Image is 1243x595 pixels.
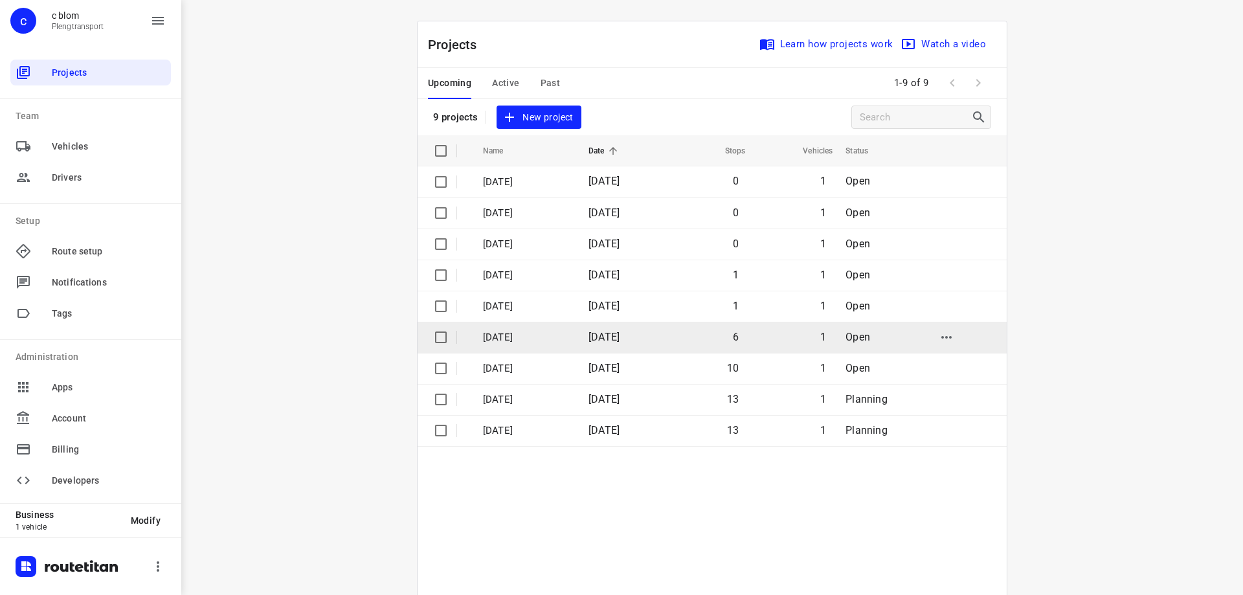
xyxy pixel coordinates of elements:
[1196,291,1220,304] span: 09:55
[10,436,171,462] div: Billing
[16,350,171,364] p: Administration
[733,207,739,219] span: 0
[559,177,791,190] p: Delivery
[62,262,549,275] p: [GEOGRAPHIC_DATA], [GEOGRAPHIC_DATA]
[845,393,887,405] span: Planning
[36,364,42,376] div: 7
[10,238,171,264] div: Route setup
[559,576,791,589] p: Delivery
[34,509,45,521] div: 11
[845,269,870,281] span: Open
[483,361,569,376] p: [DATE]
[820,238,826,250] span: 1
[845,143,885,159] span: Status
[62,539,549,552] p: 0615316390
[559,540,791,553] p: Delivery
[708,143,746,159] span: Stops
[1196,545,1220,558] span: 12:44
[559,299,566,309] span: —
[860,107,971,128] input: Search projects
[52,10,104,21] p: c blom
[52,171,166,185] span: Drivers
[559,322,791,335] p: Delivery
[733,331,739,343] span: 6
[820,393,826,405] span: 1
[588,269,620,281] span: [DATE]
[845,238,870,250] span: Open
[52,443,166,456] span: Billing
[1196,509,1220,522] span: 12:23
[733,175,739,187] span: 0
[62,117,658,129] p: [GEOGRAPHIC_DATA], [GEOGRAPHIC_DATA]
[62,153,549,166] p: 437 Gravin Juliana van Stolberglaan, Leidschendam
[727,362,739,374] span: 10
[675,117,1220,130] p: Departure time
[62,575,549,588] p: 0640207271
[62,212,549,225] p: 1 Loosduinsekade
[10,164,171,190] div: Drivers
[588,331,620,343] span: [DATE]
[428,35,487,54] p: Projects
[588,238,620,250] span: [DATE]
[16,41,1227,57] p: Driver: Pleng Doski
[10,374,171,400] div: Apps
[433,111,478,123] p: 9 projects
[559,286,791,299] p: Delivery
[62,466,549,479] p: 0638039097
[559,467,791,480] p: Delivery
[1196,400,1220,413] span: 11:03
[889,69,934,97] span: 1-9 of 9
[786,143,833,159] span: Vehicles
[588,143,621,159] span: Date
[588,207,620,219] span: [DATE]
[559,444,566,454] span: —
[559,504,791,517] p: Delivery
[36,436,42,449] div: 9
[483,330,569,345] p: [DATE]
[52,276,166,289] span: Notifications
[845,300,870,312] span: Open
[16,510,120,520] p: Business
[10,8,36,34] div: c
[62,225,549,238] p: [GEOGRAPHIC_DATA], [GEOGRAPHIC_DATA]
[36,219,42,231] div: 3
[62,552,549,565] p: 303 Zernikeplaats, Rotterdam
[820,331,826,343] span: 1
[52,245,166,258] span: Route setup
[559,359,791,372] p: Delivery
[559,431,791,444] p: Delivery
[971,109,991,125] div: Search
[62,502,549,515] p: 0617750308
[559,263,566,273] span: —
[559,141,791,154] p: Delivery
[845,362,870,374] span: Open
[483,299,569,314] p: Maandag 18-8
[483,423,569,438] p: [DATE]
[34,581,45,594] div: 13
[62,443,549,456] p: 259 Brasem, [GEOGRAPHIC_DATA]
[62,285,549,298] p: 285 Roemer Visscherstraat
[62,370,549,383] p: 26 Tweelingen, Hellevoetsluis
[1196,146,1220,159] span: 09:10
[34,545,45,557] div: 12
[588,393,620,405] span: [DATE]
[559,227,566,236] span: —
[62,515,549,528] p: 108B Havenstraat, Rotterdam
[16,522,120,532] p: 1 vehicle
[559,395,791,408] p: Delivery
[845,207,870,219] span: Open
[588,300,620,312] span: [DATE]
[559,408,566,418] span: —
[845,175,870,187] span: Open
[820,269,826,281] span: 1
[845,331,870,343] span: Open
[1196,436,1220,449] span: 11:46
[733,300,739,312] span: 1
[483,206,569,221] p: Donderdag 21-8
[1196,581,1220,594] span: 13:10
[10,467,171,493] div: Developers
[62,104,658,117] p: 34 Dukdalfweg
[62,321,549,334] p: 0685214428
[483,268,569,283] p: Dinsdag 19-8
[483,392,569,407] p: [DATE]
